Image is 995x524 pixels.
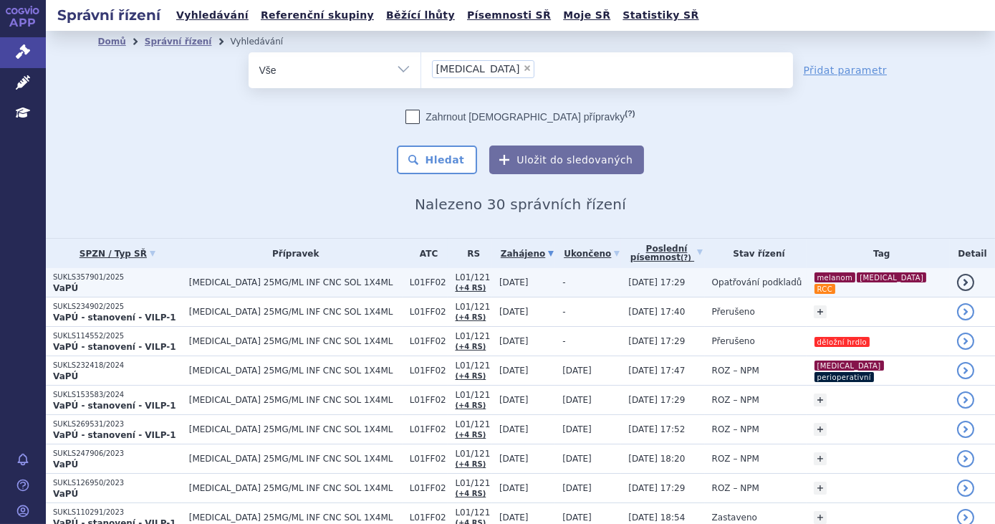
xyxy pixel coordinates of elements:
span: [DATE] [562,454,592,464]
span: Přerušeno [712,307,755,317]
th: RS [448,239,492,268]
i: perioperativní [814,372,875,382]
a: detail [957,391,974,409]
span: L01FF02 [410,366,448,376]
span: L01FF02 [410,277,448,287]
strong: VaPÚ - stanovení - VILP-1 [53,430,176,440]
label: Zahrnout [DEMOGRAPHIC_DATA] přípravky [405,110,635,124]
a: (+4 RS) [455,490,486,497]
span: ROZ – NPM [712,424,759,434]
span: [DATE] [499,336,529,346]
a: + [814,482,827,495]
span: L01/121 [455,331,492,341]
a: detail [957,333,974,350]
span: [DATE] 17:29 [628,395,685,405]
span: [MEDICAL_DATA] 25MG/ML INF CNC SOL 1X4ML [189,366,403,376]
span: [DATE] [499,483,529,493]
span: [DATE] 17:52 [628,424,685,434]
strong: VaPÚ - stanovení - VILP-1 [53,342,176,352]
span: - [562,336,565,346]
span: Nalezeno 30 správních řízení [415,196,626,213]
abbr: (?) [681,254,691,262]
a: Referenční skupiny [256,6,378,25]
p: SUKLS247906/2023 [53,449,182,459]
span: [DATE] [562,424,592,434]
p: SUKLS234902/2025 [53,302,182,312]
span: [MEDICAL_DATA] 25MG/ML INF CNC SOL 1X4ML [189,483,403,493]
a: + [814,511,827,524]
span: [DATE] 18:54 [628,513,685,523]
span: [DATE] [562,483,592,493]
a: Písemnosti SŘ [463,6,555,25]
span: [DATE] [562,513,592,523]
p: SUKLS153583/2024 [53,390,182,400]
abbr: (?) [625,109,635,118]
a: Moje SŘ [559,6,615,25]
a: Zahájeno [499,244,555,264]
a: (+4 RS) [455,343,486,351]
p: SUKLS110291/2023 [53,508,182,518]
a: SPZN / Typ SŘ [53,244,182,264]
a: + [814,305,827,318]
p: SUKLS232418/2024 [53,361,182,371]
span: L01/121 [455,478,492,488]
span: [MEDICAL_DATA] 25MG/ML INF CNC SOL 1X4ML [189,513,403,523]
span: L01FF02 [410,395,448,405]
span: L01FF02 [410,424,448,434]
span: [DATE] 18:20 [628,454,685,464]
span: L01/121 [455,302,492,312]
span: L01/121 [455,390,492,400]
span: [DATE] [499,366,529,376]
span: [DATE] [499,277,529,287]
i: [MEDICAL_DATA] [857,272,926,282]
span: [DATE] 17:40 [628,307,685,317]
span: - [562,277,565,287]
a: + [814,423,827,436]
span: [DATE] [499,454,529,464]
p: SUKLS126950/2023 [53,478,182,488]
a: detail [957,362,974,379]
a: (+4 RS) [455,431,486,439]
a: (+4 RS) [455,401,486,409]
span: L01FF02 [410,454,448,464]
span: L01FF02 [410,307,448,317]
h2: Správní řízení [46,5,172,25]
a: + [814,394,827,406]
button: Uložit do sledovaných [489,146,644,174]
span: [MEDICAL_DATA] 25MG/ML INF CNC SOL 1X4ML [189,307,403,317]
a: detail [957,480,974,497]
p: SUKLS357901/2025 [53,272,182,282]
a: Domů [98,37,126,47]
th: Přípravek [182,239,403,268]
span: ROZ – NPM [712,454,759,464]
th: Stav řízení [705,239,807,268]
a: Správní řízení [145,37,212,47]
a: Běžící lhůty [382,6,459,25]
th: Detail [950,239,995,268]
span: [DATE] [562,395,592,405]
strong: VaPÚ [53,459,78,470]
span: [MEDICAL_DATA] 25MG/ML INF CNC SOL 1X4ML [189,424,403,434]
span: [DATE] 17:47 [628,366,685,376]
th: ATC [403,239,448,268]
strong: VaPÚ [53,283,78,293]
span: Zastaveno [712,513,757,523]
span: L01/121 [455,508,492,518]
i: [MEDICAL_DATA] [814,361,884,371]
span: [MEDICAL_DATA] 25MG/ML INF CNC SOL 1X4ML [189,454,403,464]
span: [MEDICAL_DATA] 25MG/ML INF CNC SOL 1X4ML [189,336,403,346]
a: Přidat parametr [804,63,888,77]
span: [MEDICAL_DATA] [436,64,520,74]
span: ROZ – NPM [712,483,759,493]
p: SUKLS269531/2023 [53,419,182,429]
li: Vyhledávání [230,31,302,52]
span: L01FF02 [410,483,448,493]
a: + [814,452,827,465]
a: (+4 RS) [455,313,486,321]
span: Přerušeno [712,336,755,346]
span: [DATE] [562,366,592,376]
span: [DATE] 17:29 [628,277,685,287]
span: L01/121 [455,449,492,459]
span: L01/121 [455,272,492,282]
span: [MEDICAL_DATA] 25MG/ML INF CNC SOL 1X4ML [189,277,403,287]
